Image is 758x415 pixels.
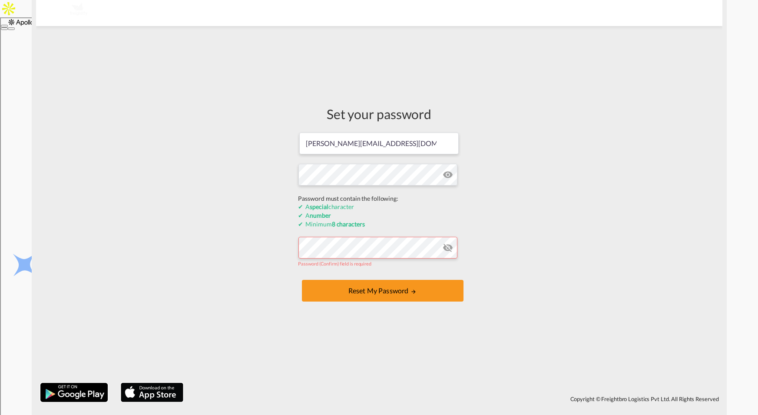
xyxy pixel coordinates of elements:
md-icon: icon-eye-off [443,169,453,180]
div: A [298,211,460,220]
div: Minimum [298,220,460,229]
b: 8 characters [332,220,365,228]
div: Copyright © Freightbro Logistics Pvt Ltd. All Rights Reserved [188,392,722,406]
button: UPDATE MY PASSWORD [302,280,463,302]
div: A character [298,203,460,211]
b: special [310,203,328,210]
b: number [310,212,331,219]
md-icon: icon-eye-off [443,242,453,253]
img: google.png [40,382,109,403]
input: Email address [299,133,459,154]
span: Password (Confirm) field is required [298,261,371,266]
div: Password must contain the following: [298,194,460,203]
div: Set your password [298,105,460,123]
img: apple.png [120,382,184,403]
